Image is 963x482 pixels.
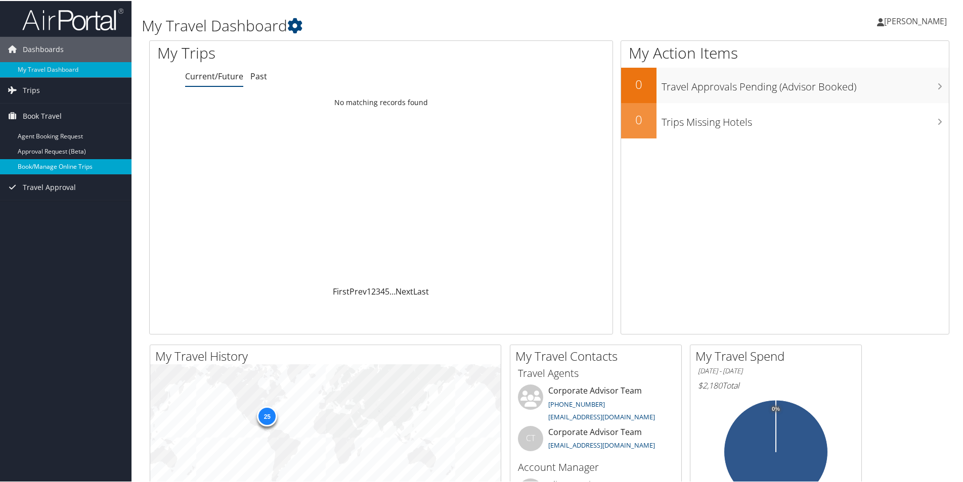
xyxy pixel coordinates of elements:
[349,285,367,296] a: Prev
[518,365,674,379] h3: Travel Agents
[376,285,380,296] a: 3
[367,285,371,296] a: 1
[157,41,412,63] h1: My Trips
[22,7,123,30] img: airportal-logo.png
[662,109,949,128] h3: Trips Missing Hotels
[884,15,947,26] span: [PERSON_NAME]
[548,411,655,420] a: [EMAIL_ADDRESS][DOMAIN_NAME]
[772,405,780,411] tspan: 0%
[548,440,655,449] a: [EMAIL_ADDRESS][DOMAIN_NAME]
[385,285,389,296] a: 5
[698,379,722,390] span: $2,180
[257,405,277,425] div: 25
[413,285,429,296] a: Last
[333,285,349,296] a: First
[621,110,656,127] h2: 0
[142,14,685,35] h1: My Travel Dashboard
[513,383,679,425] li: Corporate Advisor Team
[150,92,612,111] td: No matching records found
[518,425,543,450] div: CT
[621,75,656,92] h2: 0
[380,285,385,296] a: 4
[23,174,76,199] span: Travel Approval
[662,74,949,93] h3: Travel Approvals Pending (Advisor Booked)
[250,70,267,81] a: Past
[621,41,949,63] h1: My Action Items
[698,379,854,390] h6: Total
[621,67,949,102] a: 0Travel Approvals Pending (Advisor Booked)
[23,77,40,102] span: Trips
[695,347,861,364] h2: My Travel Spend
[371,285,376,296] a: 2
[877,5,957,35] a: [PERSON_NAME]
[621,102,949,137] a: 0Trips Missing Hotels
[185,70,243,81] a: Current/Future
[396,285,413,296] a: Next
[23,103,62,128] span: Book Travel
[23,36,64,61] span: Dashboards
[513,425,679,458] li: Corporate Advisor Team
[515,347,681,364] h2: My Travel Contacts
[698,365,854,375] h6: [DATE] - [DATE]
[155,347,501,364] h2: My Travel History
[548,399,605,408] a: [PHONE_NUMBER]
[518,459,674,473] h3: Account Manager
[389,285,396,296] span: …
